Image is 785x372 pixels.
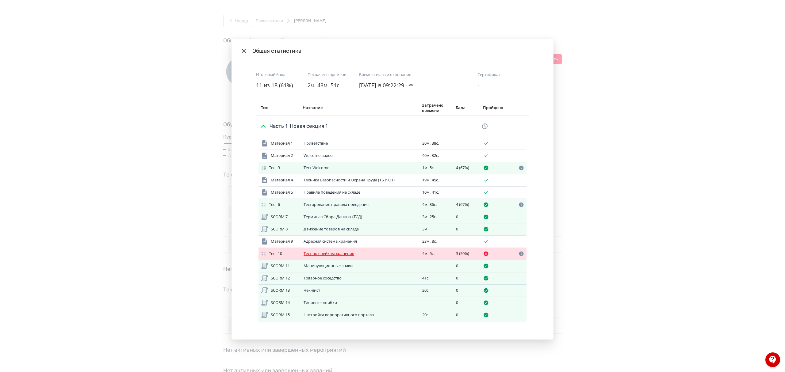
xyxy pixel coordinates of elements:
span: в 09:22:29 [378,82,404,89]
a: Чек-лист [304,287,320,293]
span: 8с. [432,238,437,244]
div: SCORM 11 [271,264,290,268]
div: 3 (50%) [456,251,478,256]
span: 41с. [432,189,439,195]
div: - [477,80,529,90]
span: 4м. [422,251,428,256]
div: Тест 3 [269,165,280,170]
a: Типовые ошибки [304,300,337,305]
span: 32с. [432,153,439,158]
span: 43м. [317,82,329,89]
div: SCORM 13 [271,288,290,293]
span: 20с. [422,287,429,293]
span: 2ч. [308,82,316,89]
a: Движение товаров на складе [304,226,359,232]
div: SCORM 8 [271,227,288,232]
div: Часть 1 [270,123,327,130]
span: 3м. [422,214,428,219]
a: Адресная система хранения [304,238,357,244]
div: Общая статистика [252,47,535,55]
div: 0 [456,227,478,232]
div: Modal [232,39,553,339]
div: SCORM 14 [271,300,290,305]
a: Приветствие [304,140,328,146]
div: Материал 4 [271,178,293,183]
div: 4 (67%) [456,202,478,207]
a: Настройка корпоративного портала [304,312,374,317]
a: Терминал Сбора Данных (ТСД) [304,214,362,219]
button: Часть 1Новая секция 1 [258,120,329,132]
div: SCORM 15 [271,313,290,317]
span: 41с. [422,275,429,281]
div: Сертификат [477,72,529,78]
div: Потрачено времени [308,72,359,78]
a: Тест Welcome [304,165,329,170]
div: Время начала и окончания [359,72,477,78]
span: 3м. [422,226,428,232]
div: Тип [261,105,268,110]
div: Материал 2 [271,153,293,158]
div: Пройдено [483,105,503,110]
div: SCORM 7 [271,214,288,219]
div: 0 [456,288,478,293]
div: SCORM 12 [271,276,290,281]
span: 20с. [422,312,429,317]
div: Тест 10 [269,251,282,256]
div: Название [303,105,323,110]
div: 0 [456,313,478,317]
a: Манипуляционные знаки [304,263,353,268]
span: 5с. [430,165,435,170]
span: 45с. [432,177,439,183]
div: Материал 1 [271,141,293,146]
span: Новая секция 1 [290,123,327,130]
span: 36с. [430,202,437,207]
span: - [406,80,408,90]
div: ∞ [359,80,477,90]
div: - [422,300,451,305]
div: Материал 5 [271,190,293,195]
div: Тест 6 [269,202,280,207]
div: Затрачено времени [422,103,449,113]
span: 19м. [422,177,431,183]
span: 25с. [430,214,437,219]
span: 23м. [422,238,431,244]
span: [DATE] [359,82,376,89]
div: 11 из 18 (61%) [256,80,308,90]
a: Товарное соседство [304,275,342,281]
div: 0 [456,264,478,268]
span: 1м. [422,165,428,170]
span: 5с. [430,251,435,256]
a: Тестирование правила поведения [304,202,369,207]
a: Техника Безопасности и Охрана Труда (ТБ и ОТ) [304,177,395,183]
span: 10м. [422,189,431,195]
div: - [422,264,451,268]
a: Welcome видео [304,153,333,158]
span: 38с. [432,140,439,146]
div: 4 (67%) [456,165,478,170]
div: 0 [456,214,478,219]
a: Тест по ячейкам хранения [304,251,354,256]
div: 0 [456,276,478,281]
div: Материал 9 [271,239,293,244]
span: 40м. [422,153,431,158]
div: Итоговый балл [256,72,308,78]
span: 4м. [422,202,428,207]
span: 51с. [331,82,341,89]
span: 30м. [422,140,431,146]
div: Балл [456,105,465,110]
div: 0 [456,300,478,305]
a: Правила поведения на складе [304,189,360,195]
